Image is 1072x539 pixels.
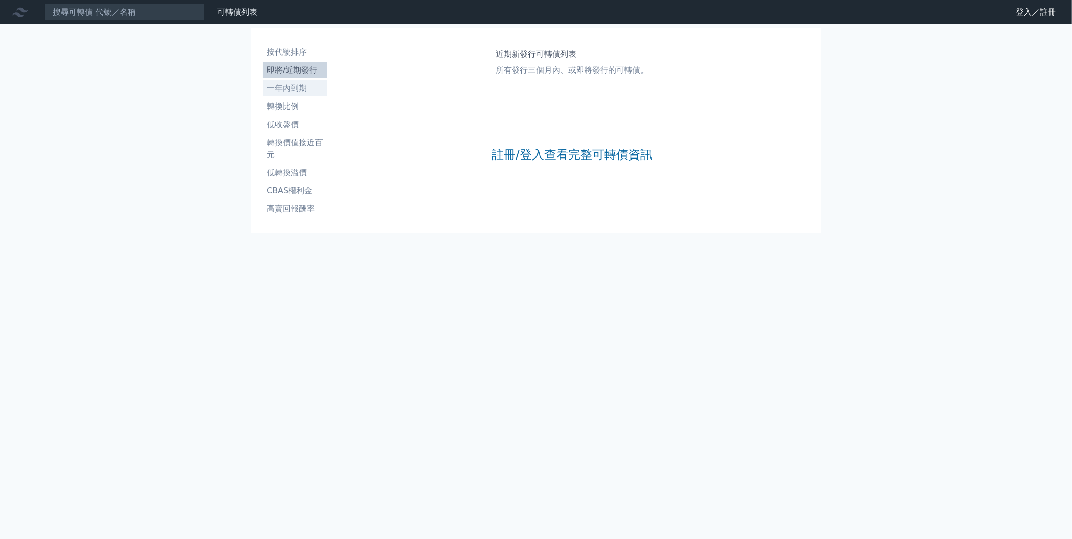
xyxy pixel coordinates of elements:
[263,165,327,181] a: 低轉換溢價
[263,135,327,163] a: 轉換價值接近百元
[217,7,257,17] a: 可轉債列表
[496,48,649,60] h1: 近期新發行可轉債列表
[263,137,327,161] li: 轉換價值接近百元
[263,119,327,131] li: 低收盤價
[263,44,327,60] a: 按代號排序
[263,82,327,94] li: 一年內到期
[263,167,327,179] li: 低轉換溢價
[263,64,327,76] li: 即將/近期發行
[263,117,327,133] a: 低收盤價
[1008,4,1064,20] a: 登入／註冊
[263,46,327,58] li: 按代號排序
[263,201,327,217] a: 高賣回報酬率
[263,98,327,115] a: 轉換比例
[263,183,327,199] a: CBAS權利金
[492,147,653,163] a: 註冊/登入查看完整可轉債資訊
[263,185,327,197] li: CBAS權利金
[263,203,327,215] li: 高賣回報酬率
[44,4,205,21] input: 搜尋可轉債 代號／名稱
[263,62,327,78] a: 即將/近期發行
[263,100,327,113] li: 轉換比例
[496,64,649,76] p: 所有發行三個月內、或即將發行的可轉債。
[263,80,327,96] a: 一年內到期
